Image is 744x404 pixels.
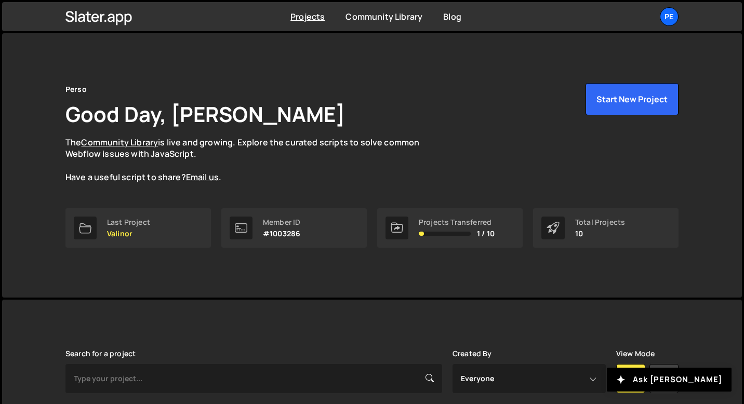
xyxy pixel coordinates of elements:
[81,137,158,148] a: Community Library
[453,349,492,358] label: Created By
[65,349,136,358] label: Search for a project
[346,11,422,22] a: Community Library
[586,83,679,115] button: Start New Project
[107,230,150,238] p: Valinor
[575,218,625,226] div: Total Projects
[65,137,440,183] p: The is live and growing. Explore the curated scripts to solve common Webflow issues with JavaScri...
[65,208,211,248] a: Last Project Valinor
[477,230,495,238] span: 1 / 10
[186,171,219,183] a: Email us
[65,100,345,128] h1: Good Day, [PERSON_NAME]
[607,368,732,392] button: Ask [PERSON_NAME]
[263,218,300,226] div: Member ID
[616,349,655,358] label: View Mode
[263,230,300,238] p: #1003286
[419,218,495,226] div: Projects Transferred
[660,7,679,26] a: Pe
[65,83,87,96] div: Perso
[290,11,325,22] a: Projects
[107,218,150,226] div: Last Project
[443,11,461,22] a: Blog
[65,364,442,393] input: Type your project...
[575,230,625,238] p: 10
